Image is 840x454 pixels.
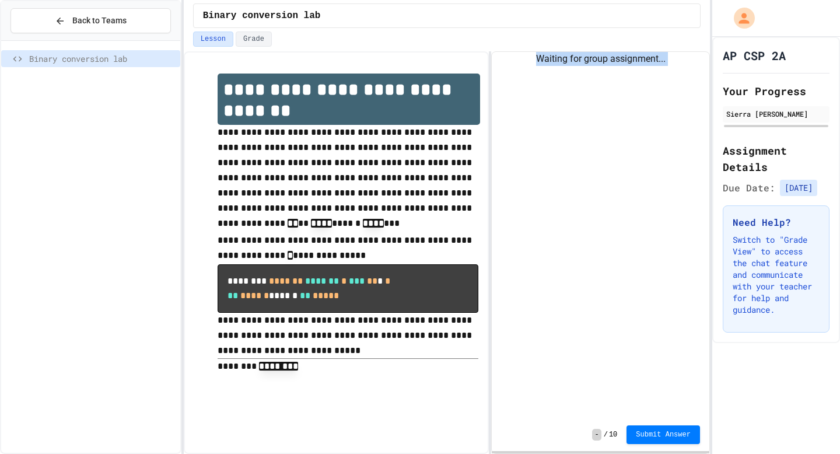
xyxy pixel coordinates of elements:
div: Sierra [PERSON_NAME] [726,109,826,119]
span: - [592,429,601,441]
span: Back to Teams [72,15,127,27]
button: Back to Teams [10,8,171,33]
button: Lesson [193,32,233,47]
span: 10 [609,430,617,439]
div: Waiting for group assignment... [492,52,709,66]
div: My Account [722,5,758,32]
h1: AP CSP 2A [723,47,786,64]
span: Binary conversion lab [203,9,321,23]
button: Grade [236,32,272,47]
span: Submit Answer [636,430,691,439]
span: / [604,430,608,439]
span: Due Date: [723,181,775,195]
span: Binary conversion lab [29,53,176,65]
button: Submit Answer [626,425,700,444]
h2: Assignment Details [723,142,829,175]
h2: Your Progress [723,83,829,99]
span: [DATE] [780,180,817,196]
p: Switch to "Grade View" to access the chat feature and communicate with your teacher for help and ... [733,234,820,316]
h3: Need Help? [733,215,820,229]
